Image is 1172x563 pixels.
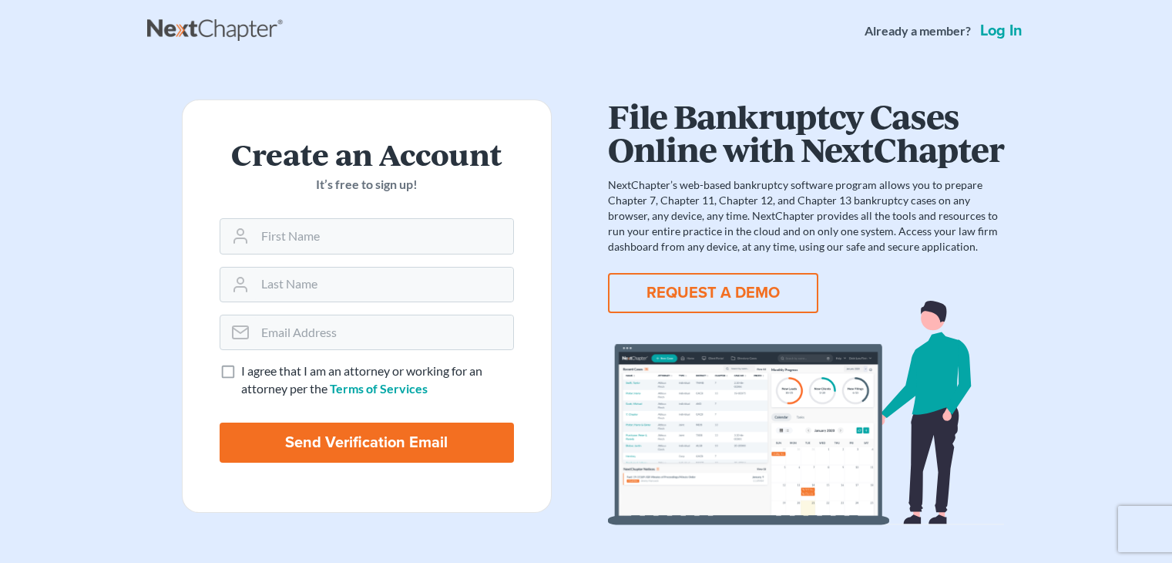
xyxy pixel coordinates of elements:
input: Last Name [255,268,513,302]
img: dashboard-867a026336fddd4d87f0941869007d5e2a59e2bc3a7d80a2916e9f42c0117099.svg [608,301,1004,525]
input: Send Verification Email [220,423,514,463]
p: It’s free to sign up! [220,176,514,194]
button: REQUEST A DEMO [608,273,818,313]
span: I agree that I am an attorney or working for an attorney per the [241,363,482,396]
h2: Create an Account [220,137,514,170]
a: Log in [977,23,1026,39]
input: First Name [255,219,513,253]
input: Email Address [255,315,513,349]
strong: Already a member? [865,22,971,40]
p: NextChapter’s web-based bankruptcy software program allows you to prepare Chapter 7, Chapter 11, ... [608,177,1004,255]
a: Terms of Services [330,381,428,396]
h1: File Bankruptcy Cases Online with NextChapter [608,99,1004,165]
